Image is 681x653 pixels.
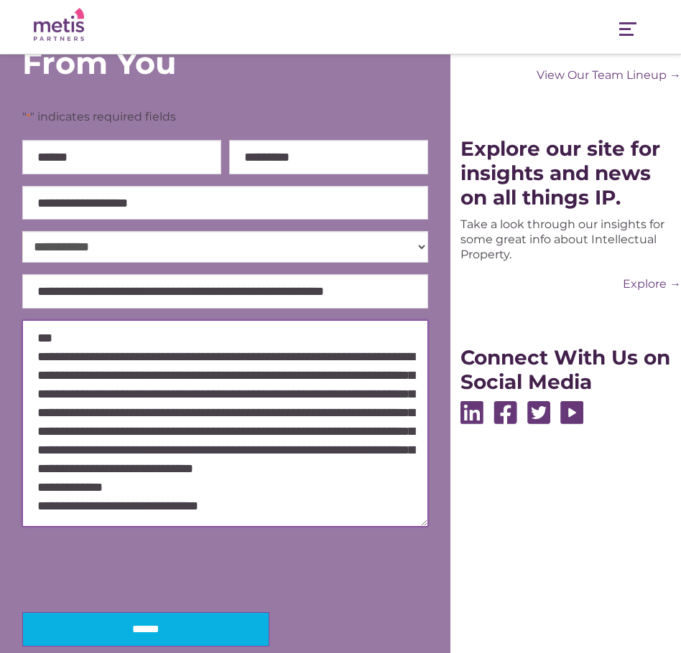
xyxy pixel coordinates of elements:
[34,8,84,42] img: Metis Partners
[460,345,681,394] div: Connect With Us on Social Media
[22,109,428,125] p: " " indicates required fields
[560,401,583,424] img: Youtube
[527,401,550,424] img: Twitter
[22,538,241,594] iframe: reCAPTCHA
[460,401,483,424] img: Linkedin
[460,276,681,291] a: Explore →
[460,67,681,83] a: View Our Team Lineup →
[22,10,403,80] div: We’d Love to Hear From You
[460,136,681,210] div: Explore our site for insights and news on all things IP.
[494,401,517,424] img: Facebook
[460,217,681,262] div: Take a look through our insights for some great info about Intellectual Property.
